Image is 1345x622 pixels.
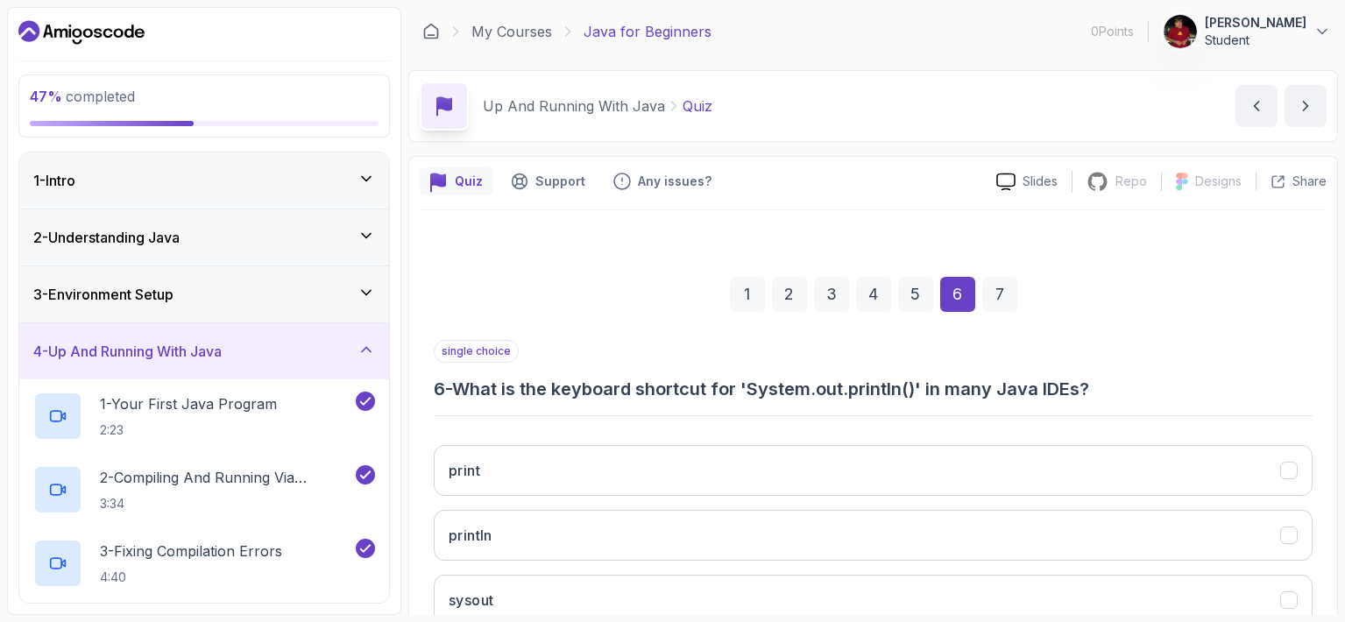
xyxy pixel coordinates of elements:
[730,277,765,312] div: 1
[1235,85,1278,127] button: previous content
[1285,85,1327,127] button: next content
[33,227,180,248] h3: 2 - Understanding Java
[449,590,493,611] h3: sysout
[100,467,352,488] p: 2 - Compiling And Running Via Terminal
[500,167,596,195] button: Support button
[420,167,493,195] button: quiz button
[772,277,807,312] div: 2
[449,525,492,546] h3: println
[1205,14,1306,32] p: [PERSON_NAME]
[1195,173,1242,190] p: Designs
[434,340,519,363] p: single choice
[638,173,711,190] p: Any issues?
[19,323,389,379] button: 4-Up And Running With Java
[940,277,975,312] div: 6
[455,173,483,190] p: Quiz
[30,88,135,105] span: completed
[100,495,352,512] p: 3:34
[100,421,277,439] p: 2:23
[1205,32,1306,49] p: Student
[434,445,1313,496] button: print
[33,392,375,441] button: 1-Your First Java Program2:23
[584,21,711,42] p: Java for Beginners
[1256,173,1327,190] button: Share
[100,393,277,414] p: 1 - Your First Java Program
[1091,23,1134,40] p: 0 Points
[1115,173,1147,190] p: Repo
[19,266,389,322] button: 3-Environment Setup
[434,377,1313,401] h3: 6 - What is the keyboard shortcut for 'System.out.println()' in many Java IDEs?
[483,95,665,117] p: Up And Running With Java
[898,277,933,312] div: 5
[982,277,1017,312] div: 7
[33,341,222,362] h3: 4 - Up And Running With Java
[856,277,891,312] div: 4
[683,95,712,117] p: Quiz
[33,284,173,305] h3: 3 - Environment Setup
[19,152,389,209] button: 1-Intro
[1164,15,1197,48] img: user profile image
[603,167,722,195] button: Feedback button
[100,569,282,586] p: 4:40
[434,510,1313,561] button: println
[1292,173,1327,190] p: Share
[1023,173,1058,190] p: Slides
[33,465,375,514] button: 2-Compiling And Running Via Terminal3:34
[100,541,282,562] p: 3 - Fixing Compilation Errors
[18,18,145,46] a: Dashboard
[422,23,440,40] a: Dashboard
[814,277,849,312] div: 3
[449,460,480,481] h3: print
[982,173,1072,191] a: Slides
[1163,14,1331,49] button: user profile image[PERSON_NAME]Student
[33,539,375,588] button: 3-Fixing Compilation Errors4:40
[30,88,62,105] span: 47 %
[33,170,75,191] h3: 1 - Intro
[19,209,389,265] button: 2-Understanding Java
[535,173,585,190] p: Support
[471,21,552,42] a: My Courses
